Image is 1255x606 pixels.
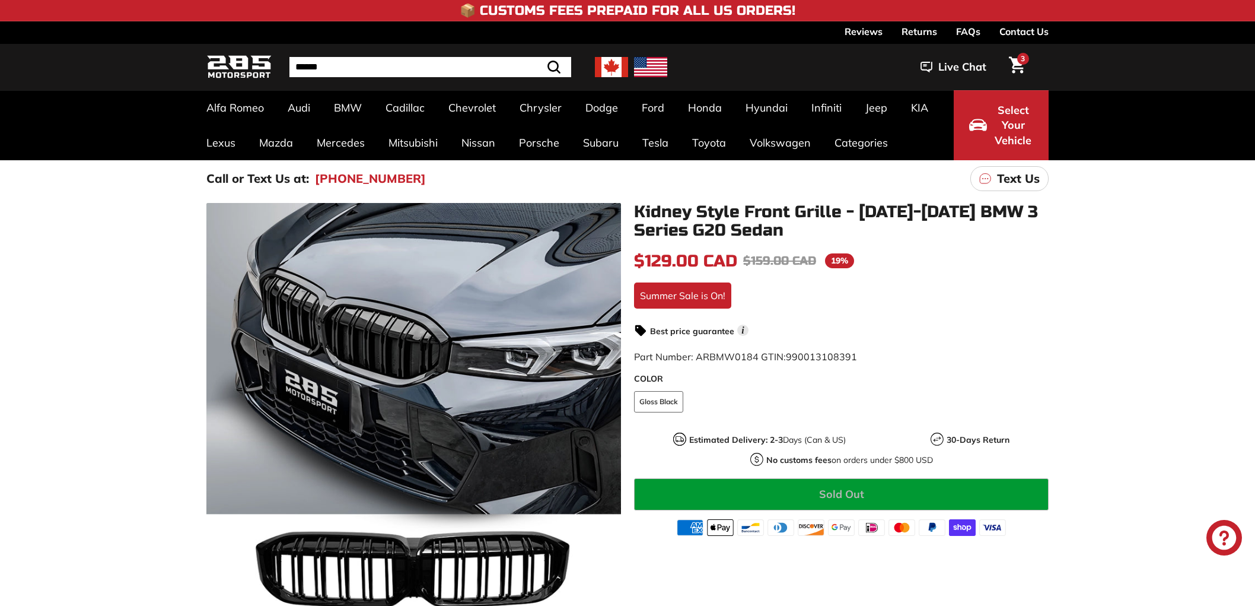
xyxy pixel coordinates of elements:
span: Part Number: ARBMW0184 GTIN: [634,351,857,363]
a: Volkswagen [738,125,823,160]
a: Mitsubishi [377,125,450,160]
a: Cadillac [374,90,437,125]
a: FAQs [956,21,980,42]
span: $129.00 CAD [634,251,737,271]
a: Tesla [630,125,680,160]
label: COLOR [634,373,1049,385]
span: 990013108391 [786,351,857,363]
a: Contact Us [999,21,1049,42]
a: Infiniti [799,90,853,125]
inbox-online-store-chat: Shopify online store chat [1203,520,1246,559]
a: Ford [630,90,676,125]
strong: No customs fees [766,455,832,465]
p: Text Us [997,170,1040,188]
img: Logo_285_Motorsport_areodynamics_components [206,53,272,81]
a: Porsche [507,125,571,160]
p: Days (Can & US) [689,434,846,446]
strong: Estimated Delivery: 2-3 [689,434,783,445]
a: Categories [823,125,900,160]
a: Honda [676,90,734,125]
a: Reviews [845,21,883,42]
p: Call or Text Us at: [206,170,309,188]
img: diners_club [767,519,794,536]
a: Audi [276,90,322,125]
img: apple_pay [707,519,734,536]
a: Dodge [574,90,630,125]
input: Search [289,57,571,77]
h4: 📦 Customs Fees Prepaid for All US Orders! [460,4,795,18]
span: Sold Out [819,487,864,501]
img: shopify_pay [949,519,976,536]
span: 3 [1021,54,1025,63]
a: Lexus [195,125,247,160]
a: Text Us [970,166,1049,191]
a: Hyundai [734,90,799,125]
a: BMW [322,90,374,125]
span: i [737,325,748,336]
h1: Kidney Style Front Grille - [DATE]-[DATE] BMW 3 Series G20 Sedan [634,203,1049,240]
button: Live Chat [905,52,1002,82]
img: google_pay [828,519,855,536]
button: Sold Out [634,478,1049,510]
a: Chevrolet [437,90,508,125]
a: Subaru [571,125,630,160]
span: $159.00 CAD [743,253,816,268]
p: on orders under $800 USD [766,454,933,467]
button: Select Your Vehicle [954,90,1049,160]
a: Cart [1002,47,1032,87]
img: discover [798,519,824,536]
a: Nissan [450,125,507,160]
span: 19% [825,253,854,268]
div: Summer Sale is On! [634,283,731,309]
a: Jeep [853,90,899,125]
a: Toyota [680,125,738,160]
strong: Best price guarantee [650,326,734,337]
img: master [888,519,915,536]
span: Select Your Vehicle [993,103,1033,148]
img: paypal [919,519,945,536]
a: Returns [902,21,937,42]
a: Mercedes [305,125,377,160]
a: Mazda [247,125,305,160]
a: Chrysler [508,90,574,125]
a: [PHONE_NUMBER] [315,170,426,188]
a: KIA [899,90,940,125]
img: visa [979,519,1006,536]
img: american_express [677,519,703,536]
a: Alfa Romeo [195,90,276,125]
strong: 30-Days Return [947,434,1009,445]
img: bancontact [737,519,764,536]
img: ideal [858,519,885,536]
span: Live Chat [938,59,986,75]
